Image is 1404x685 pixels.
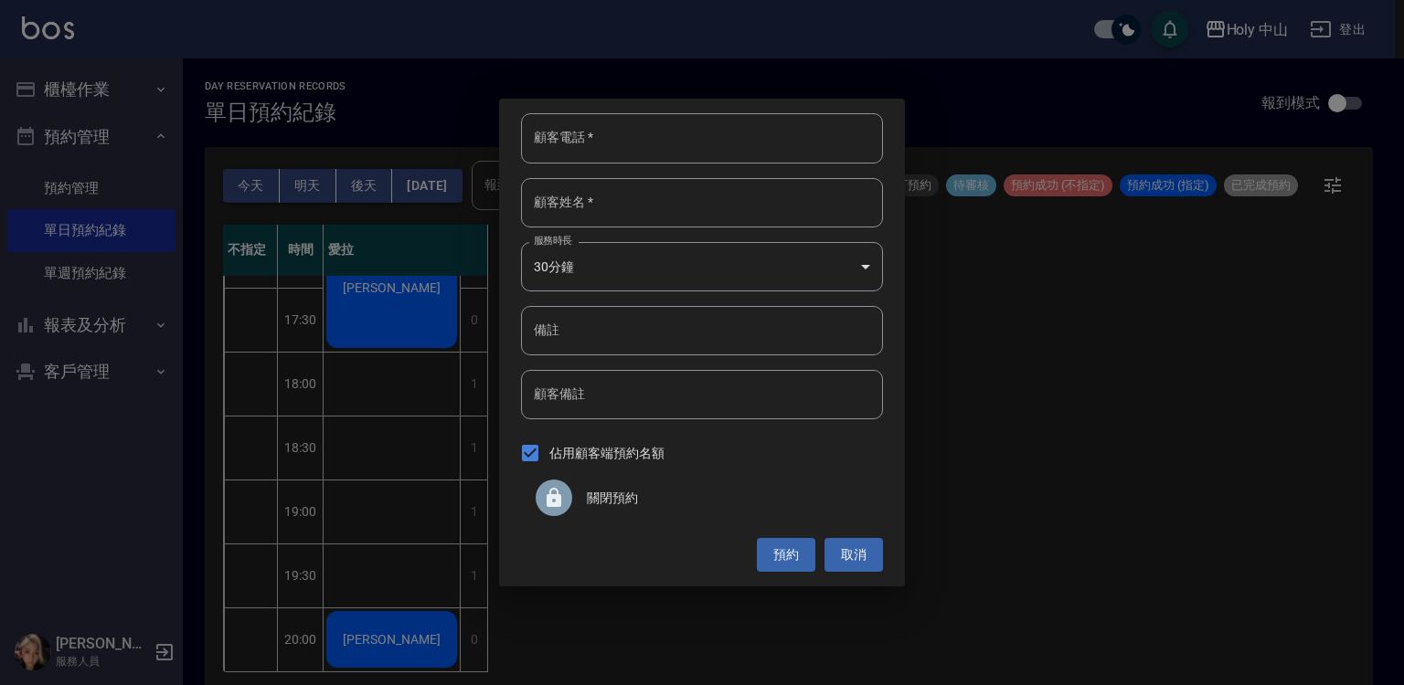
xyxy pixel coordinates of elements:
[534,234,572,248] label: 服務時長
[757,538,815,572] button: 預約
[521,242,883,291] div: 30分鐘
[549,444,665,463] span: 佔用顧客端預約名額
[587,489,868,508] span: 關閉預約
[521,472,883,523] div: 關閉預約
[824,538,883,572] button: 取消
